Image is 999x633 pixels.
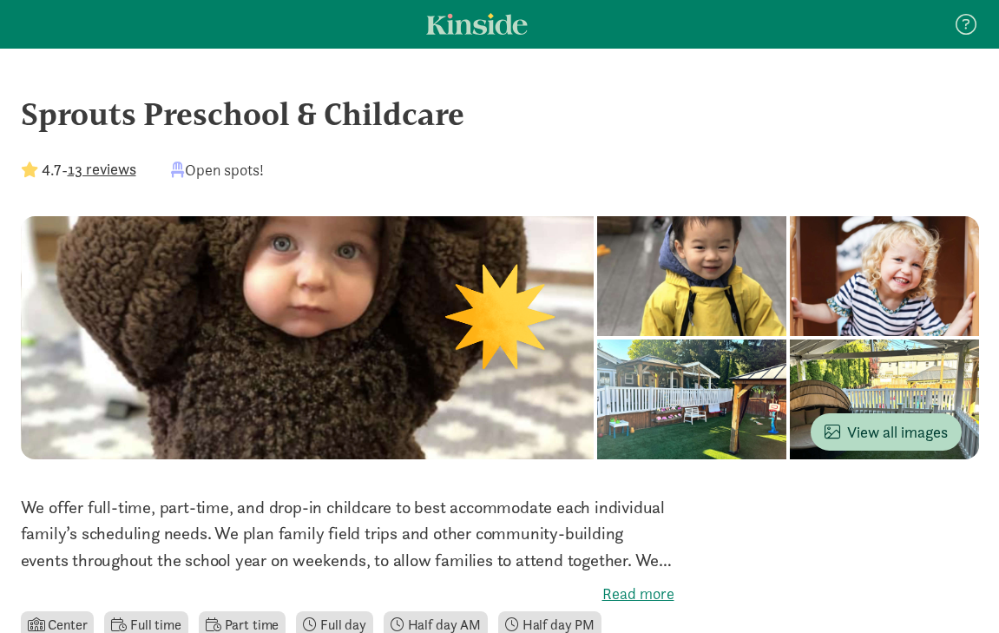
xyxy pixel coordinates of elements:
[811,413,962,451] button: View all images
[68,157,136,181] button: 13 reviews
[21,584,674,604] label: Read more
[21,90,979,137] div: Sprouts Preschool & Childcare
[426,13,528,35] a: Kinside
[21,158,136,181] div: -
[825,420,948,444] span: View all images
[171,158,264,181] div: Open spots!
[42,160,62,180] strong: 4.7
[21,494,674,573] p: We offer full-time, part-time, and drop-in childcare to best accommodate each individual family’s...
